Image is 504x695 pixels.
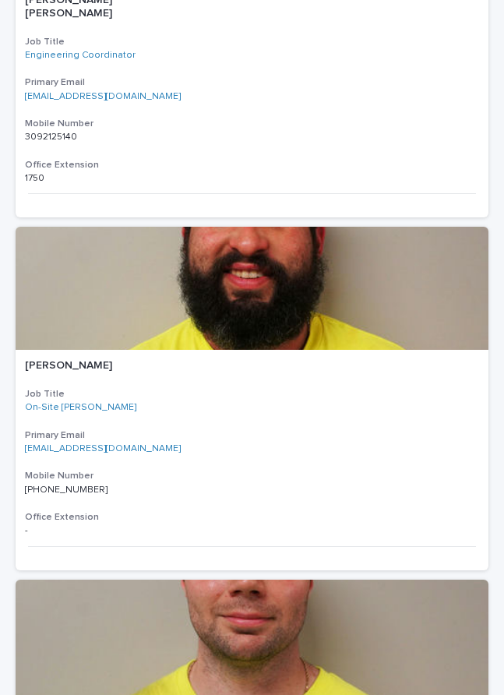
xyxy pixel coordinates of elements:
[25,159,479,171] h3: Office Extension
[25,132,77,142] a: 3092125140
[25,170,48,184] p: 1750
[25,36,479,48] h3: Job Title
[25,402,136,413] a: On-Site [PERSON_NAME]
[25,388,479,400] h3: Job Title
[25,76,479,89] h3: Primary Email
[25,511,479,524] h3: Office Extension
[25,429,479,442] h3: Primary Email
[25,470,479,482] h3: Mobile Number
[16,227,488,570] a: [PERSON_NAME]Job TitleOn-Site [PERSON_NAME] Primary Email[EMAIL_ADDRESS][DOMAIN_NAME] Mobile Numb...
[25,118,479,130] h3: Mobile Number
[25,50,136,61] a: Engineering Coordinator
[25,359,181,372] p: [PERSON_NAME]
[25,92,181,101] a: [EMAIL_ADDRESS][DOMAIN_NAME]
[25,485,107,495] a: [PHONE_NUMBER]
[25,444,181,453] a: [EMAIL_ADDRESS][DOMAIN_NAME]
[25,522,31,536] p: -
